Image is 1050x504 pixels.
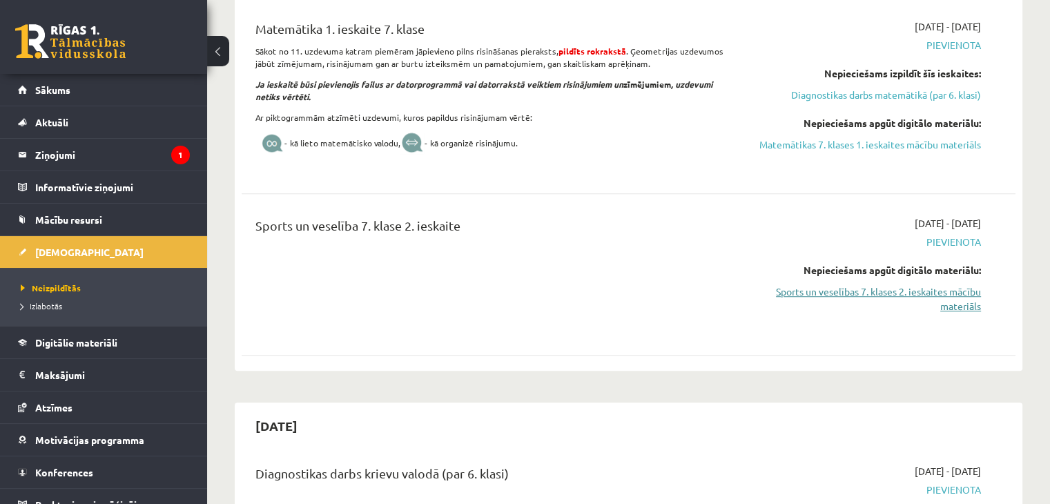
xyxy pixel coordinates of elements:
[753,263,981,278] div: Nepieciešams apgūt digitālo materiālu:
[35,171,190,203] legend: Informatīvie ziņojumi
[35,116,68,128] span: Aktuāli
[255,79,712,102] b: zīmējumiem
[35,139,190,171] legend: Ziņojumi
[753,116,981,130] div: Nepieciešams apgūt digitālo materiālu:
[255,79,712,102] i: , uzdevumi netiks vērtēti.
[753,235,981,249] span: Pievienota
[35,401,72,414] span: Atzīmes
[35,359,190,391] legend: Maksājumi
[35,213,102,226] span: Mācību resursi
[753,137,981,152] a: Matemātikas 7. klases 1. ieskaites mācību materiāls
[255,216,732,242] div: Sports un veselība 7. klase 2. ieskaite
[18,456,190,488] a: Konferences
[400,133,425,155] img: nlxdclX5TJEpSUOp6sKb4sy0LYPK9xgpm2rkqevz+KDjWcWUyrI+Z9y9v0FcvZ6Wm++UNcAAAAASUVORK5CYII=
[15,24,126,59] a: Rīgas 1. Tālmācības vidusskola
[18,236,190,268] a: [DEMOGRAPHIC_DATA]
[21,282,193,294] a: Neizpildītās
[915,464,981,478] span: [DATE] - [DATE]
[18,359,190,391] a: Maksājumi
[21,300,62,311] span: Izlabotās
[255,132,732,156] p: - kā lieto matemātisko valodu, - kā organizē risinājumu.
[21,282,81,293] span: Neizpildītās
[35,336,117,349] span: Digitālie materiāli
[35,434,144,446] span: Motivācijas programma
[915,19,981,34] span: [DATE] - [DATE]
[18,327,190,358] a: Digitālie materiāli
[255,19,732,45] div: Matemātika 1. ieskaite 7. klase
[255,79,623,90] i: Ja ieskaitē būsi pievienojis failus ar datorprogrammā vai datorrakstā veiktiem risinājumiem un
[255,45,732,70] p: Sākot no 11. uzdevuma katram piemēram jāpievieno pilns risināšanas pieraksts, . Ģeometrijas uzdev...
[753,284,981,313] a: Sports un veselības 7. klases 2. ieskaites mācību materiāls
[255,464,732,490] div: Diagnostikas darbs krievu valodā (par 6. klasi)
[35,84,70,96] span: Sākums
[18,204,190,235] a: Mācību resursi
[35,466,93,478] span: Konferences
[753,483,981,497] span: Pievienota
[558,46,626,57] strong: pildīts rokrakstā
[18,74,190,106] a: Sākums
[18,171,190,203] a: Informatīvie ziņojumi
[35,246,144,258] span: [DEMOGRAPHIC_DATA]
[21,300,193,312] a: Izlabotās
[18,139,190,171] a: Ziņojumi1
[171,146,190,164] i: 1
[915,216,981,231] span: [DATE] - [DATE]
[753,66,981,81] div: Nepieciešams izpildīt šīs ieskaites:
[753,38,981,52] span: Pievienota
[18,106,190,138] a: Aktuāli
[260,132,284,156] img: A1x9P9OIUn3nQAAAABJRU5ErkJggg==
[242,409,311,442] h2: [DATE]
[753,88,981,102] a: Diagnostikas darbs matemātikā (par 6. klasi)
[18,424,190,456] a: Motivācijas programma
[255,111,732,124] p: Ar piktogrammām atzīmēti uzdevumi, kuros papildus risinājumam vērtē:
[18,391,190,423] a: Atzīmes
